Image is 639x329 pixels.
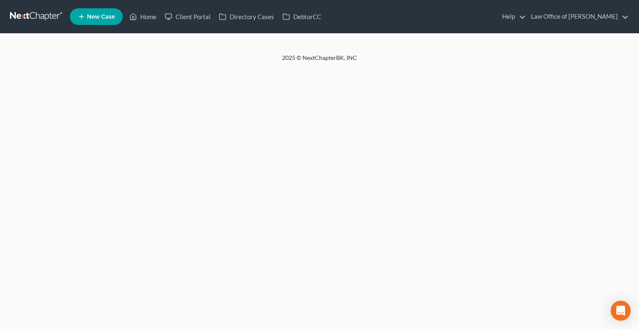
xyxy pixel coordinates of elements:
a: Home [125,9,161,24]
a: DebtorCC [278,9,325,24]
new-legal-case-button: New Case [70,8,123,25]
a: Law Office of [PERSON_NAME] [527,9,629,24]
a: Client Portal [161,9,215,24]
div: 2025 © NextChapterBK, INC [82,54,557,69]
div: Open Intercom Messenger [611,301,631,321]
a: Help [498,9,526,24]
a: Directory Cases [215,9,278,24]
